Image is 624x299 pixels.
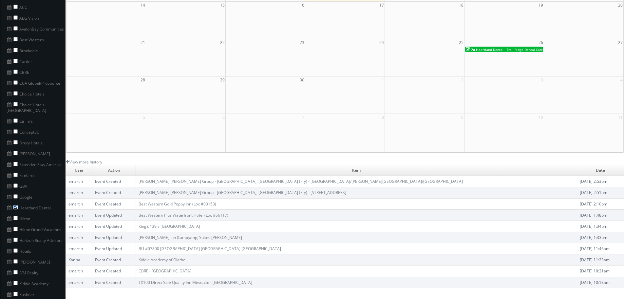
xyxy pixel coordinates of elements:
[92,277,136,288] td: Event Created
[617,39,623,46] span: 27
[66,232,92,243] td: emartin
[577,243,624,254] td: [DATE] 11:46am
[140,2,146,9] span: 14
[617,114,623,121] span: 11
[92,243,136,254] td: Event Updated
[476,47,543,52] span: Heartland Dental - Trail Ridge Dental Care
[142,114,146,121] span: 5
[538,114,544,121] span: 10
[301,114,305,121] span: 7
[299,39,305,46] span: 23
[66,266,92,277] td: emartin
[139,224,200,229] a: King&#39;s [GEOGRAPHIC_DATA]
[620,76,623,83] span: 4
[299,76,305,83] span: 30
[458,2,464,9] span: 18
[66,176,92,187] td: emartin
[92,254,136,266] td: Event Created
[139,190,346,195] a: [PERSON_NAME] [PERSON_NAME] Group - [GEOGRAPHIC_DATA], [GEOGRAPHIC_DATA] (Fry) - [STREET_ADDRESS]
[577,165,624,176] td: Date
[140,76,146,83] span: 28
[66,187,92,198] td: emartin
[66,277,92,288] td: emartin
[458,39,464,46] span: 25
[577,209,624,221] td: [DATE] 1:48pm
[219,2,225,9] span: 15
[139,235,242,240] a: [PERSON_NAME] Inn &amp;amp; Suites [PERSON_NAME]
[136,165,577,176] td: Item
[139,201,216,207] a: Best Western Gold Poppy Inn (Loc #03153)
[66,198,92,209] td: emartin
[139,257,185,263] a: Kiddie Academy of Olathe
[461,114,464,121] span: 9
[66,159,102,165] a: View more history
[140,39,146,46] span: 21
[222,114,225,121] span: 6
[617,2,623,9] span: 20
[466,47,475,52] span: 7a
[66,221,92,232] td: emartin
[66,209,92,221] td: emartin
[381,76,385,83] span: 1
[540,76,544,83] span: 3
[219,39,225,46] span: 22
[538,39,544,46] span: 26
[92,198,136,209] td: Event Created
[577,266,624,277] td: [DATE] 10:21am
[577,198,624,209] td: [DATE] 2:10pm
[139,179,463,184] a: [PERSON_NAME] [PERSON_NAME] Group - [GEOGRAPHIC_DATA], [GEOGRAPHIC_DATA] (Fry) - [GEOGRAPHIC_DATA...
[92,165,136,176] td: Action
[299,2,305,9] span: 16
[461,76,464,83] span: 2
[379,2,385,9] span: 17
[92,187,136,198] td: Event Created
[92,209,136,221] td: Event Updated
[92,176,136,187] td: Event Created
[577,176,624,187] td: [DATE] 2:53pm
[381,114,385,121] span: 8
[139,280,252,285] a: TX100 Direct Sale Quality Inn Mesquite - [GEOGRAPHIC_DATA]
[92,232,136,243] td: Event Updated
[577,254,624,266] td: [DATE] 11:23am
[219,76,225,83] span: 29
[379,39,385,46] span: 24
[577,187,624,198] td: [DATE] 2:51pm
[577,232,624,243] td: [DATE] 1:33pm
[92,221,136,232] td: Event Updated
[577,221,624,232] td: [DATE] 1:34pm
[66,254,92,266] td: Karina
[139,268,191,274] a: CBRE - [GEOGRAPHIC_DATA]
[92,266,136,277] td: Event Created
[66,243,92,254] td: emartin
[139,246,281,251] a: BU #07800 [GEOGRAPHIC_DATA] [GEOGRAPHIC_DATA] [GEOGRAPHIC_DATA]
[139,212,228,218] a: Best Western Plus Waterfront Hotel (Loc #66117)
[538,2,544,9] span: 19
[577,277,624,288] td: [DATE] 10:18am
[66,165,92,176] td: User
